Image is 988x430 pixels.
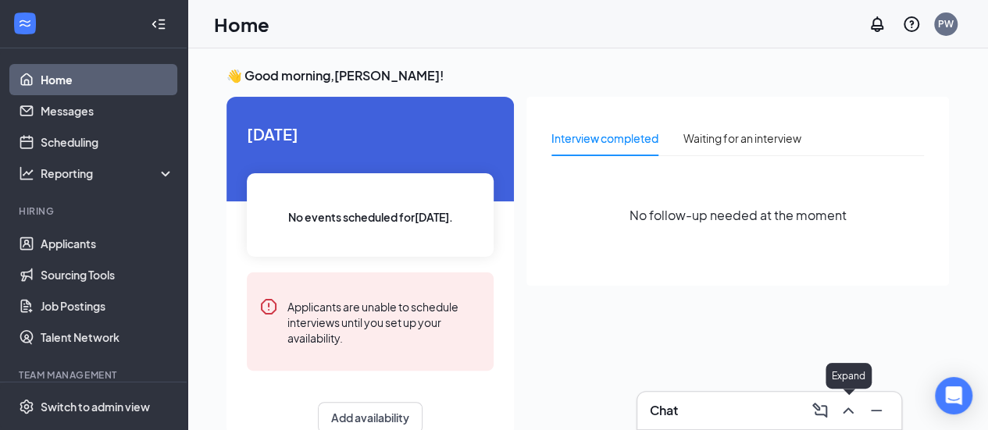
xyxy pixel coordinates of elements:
div: Interview completed [551,130,658,147]
a: Applicants [41,228,174,259]
div: Waiting for an interview [683,130,801,147]
div: Team Management [19,368,171,382]
div: PW [938,17,954,30]
span: No events scheduled for [DATE] . [288,208,453,226]
svg: Notifications [868,15,886,34]
svg: Collapse [151,16,166,32]
h3: 👋 Good morning, [PERSON_NAME] ! [226,67,949,84]
h1: Home [214,11,269,37]
svg: WorkstreamLogo [17,16,33,31]
button: ChevronUp [836,398,861,423]
svg: Minimize [867,401,886,420]
svg: ChevronUp [839,401,858,420]
button: ComposeMessage [808,398,833,423]
a: Home [41,64,174,95]
div: Expand [826,363,872,389]
div: Switch to admin view [41,399,150,414]
span: No follow-up needed at the moment [630,205,847,225]
div: Reporting [41,165,175,181]
svg: QuestionInfo [902,15,921,34]
a: Messages [41,95,174,126]
a: Job Postings [41,290,174,322]
svg: Error [259,297,278,316]
svg: ComposeMessage [811,401,829,420]
a: Talent Network [41,322,174,353]
div: Open Intercom Messenger [935,377,972,414]
svg: Analysis [19,165,34,181]
button: Minimize [864,398,889,423]
div: Hiring [19,204,171,218]
h3: Chat [650,402,678,419]
svg: Settings [19,399,34,414]
a: Sourcing Tools [41,259,174,290]
span: [DATE] [247,122,494,146]
div: Applicants are unable to schedule interviews until you set up your availability. [287,297,481,346]
a: Scheduling [41,126,174,158]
